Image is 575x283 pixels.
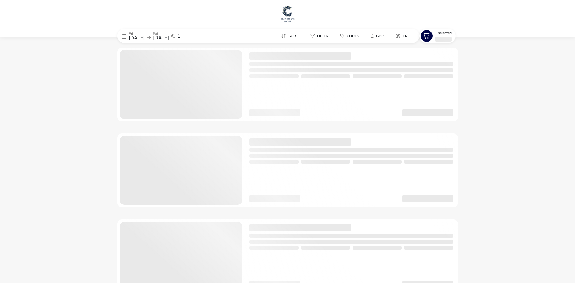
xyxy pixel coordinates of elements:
[366,32,391,40] naf-pibe-menu-bar-item: £GBP
[305,32,336,40] naf-pibe-menu-bar-item: Filter
[336,32,364,40] button: Codes
[153,32,169,35] p: Sat
[371,33,374,39] i: £
[391,32,413,40] button: en
[403,34,408,39] span: en
[391,32,415,40] naf-pibe-menu-bar-item: en
[289,34,298,39] span: Sort
[280,5,295,23] img: Main Website
[129,35,145,41] span: [DATE]
[129,32,145,35] p: Fri
[117,29,208,43] div: Fri[DATE]Sat[DATE]1
[276,32,305,40] naf-pibe-menu-bar-item: Sort
[336,32,366,40] naf-pibe-menu-bar-item: Codes
[305,32,333,40] button: Filter
[419,29,456,43] button: 1 Selected
[376,34,384,39] span: GBP
[435,31,452,35] span: 1 Selected
[177,34,180,39] span: 1
[419,29,458,43] naf-pibe-menu-bar-item: 1 Selected
[276,32,303,40] button: Sort
[317,34,328,39] span: Filter
[366,32,389,40] button: £GBP
[347,34,359,39] span: Codes
[153,35,169,41] span: [DATE]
